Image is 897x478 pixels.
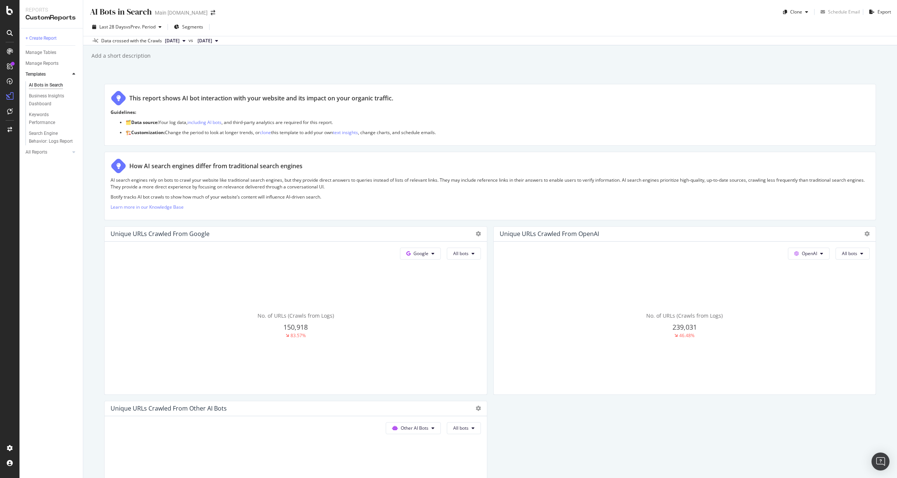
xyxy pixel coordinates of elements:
[878,9,891,15] div: Export
[500,230,599,238] div: Unique URLs Crawled from OpenAI
[131,129,165,136] strong: Customization:
[291,332,306,339] div: 83.57%
[333,129,358,136] a: text insights
[780,6,811,18] button: Clone
[126,24,156,30] span: vs Prev. Period
[211,10,215,15] div: arrow-right-arrow-left
[866,6,891,18] button: Export
[828,9,860,15] div: Schedule Email
[400,248,441,260] button: Google
[401,425,428,431] span: Other AI Bots
[162,36,189,45] button: [DATE]
[29,130,73,145] div: Search Engine Behavior: Logs Report
[447,248,481,260] button: All bots
[25,34,78,42] a: + Create Report
[29,81,63,89] div: AI Bots in Search
[155,9,208,16] div: Main [DOMAIN_NAME]
[29,111,71,127] div: Keywords Performance
[25,13,77,22] div: CustomReports
[260,129,271,136] a: clone
[283,323,308,332] span: 150,918
[29,81,78,89] a: AI Bots in Search
[101,37,162,44] div: Data crossed with the Crawls
[129,94,393,103] div: This report shows AI bot interaction with your website and its impact on your organic traffic.
[672,323,697,332] span: 239,031
[111,177,870,190] p: AI search engines rely on bots to crawl your website like traditional search engines, but they pr...
[131,119,159,125] strong: Data source:
[447,422,481,434] button: All bots
[25,148,70,156] a: All Reports
[198,37,212,44] span: 2025 Aug. 17th
[802,250,817,257] span: OpenAI
[25,70,46,78] div: Templates
[25,49,78,57] a: Manage Tables
[91,52,151,60] div: Add a short description
[836,248,870,260] button: All bots
[386,422,441,434] button: Other AI Bots
[195,36,221,45] button: [DATE]
[788,248,830,260] button: OpenAI
[29,92,78,108] a: Business Insights Dashboard
[25,70,70,78] a: Templates
[89,6,152,18] div: AI Bots in Search
[646,312,723,319] span: No. of URLs (Crawls from Logs)
[104,152,876,220] div: How AI search engines differ from traditional search enginesAI search engines rely on bots to cra...
[187,119,222,125] a: including AI bots
[171,21,206,33] button: Segments
[25,6,77,13] div: Reports
[129,162,302,170] div: How AI search engines differ from traditional search engines
[111,405,227,412] div: Unique URLs Crawled from Other AI Bots
[790,9,802,15] div: Clone
[182,24,203,30] span: Segments
[111,204,184,210] a: Learn more in our Knowledge Base
[104,84,876,146] div: This report shows AI bot interaction with your website and its impact on your organic traffic.Gui...
[89,21,165,33] button: Last 28 DaysvsPrev. Period
[111,109,136,115] strong: Guidelines:
[25,148,47,156] div: All Reports
[104,226,487,395] div: Unique URLs Crawled from GoogleGoogleAll botsNo. of URLs (Crawls from Logs)150,91883.57%
[413,250,428,257] span: Google
[189,37,195,44] span: vs
[453,250,469,257] span: All bots
[818,6,860,18] button: Schedule Email
[111,230,210,238] div: Unique URLs Crawled from Google
[842,250,857,257] span: All bots
[25,60,78,67] a: Manage Reports
[25,49,56,57] div: Manage Tables
[258,312,334,319] span: No. of URLs (Crawls from Logs)
[126,119,870,125] p: 🗂️ Your log data, , and third-party analytics are required for this report.
[111,194,870,200] p: Botify tracks AI bot crawls to show how much of your website’s content will influence AI-driven s...
[29,92,72,108] div: Business Insights Dashboard
[165,37,180,44] span: 2025 Sep. 14th
[872,453,890,471] div: Open Intercom Messenger
[493,226,876,395] div: Unique URLs Crawled from OpenAIOpenAIAll botsNo. of URLs (Crawls from Logs)239,03146.48%
[453,425,469,431] span: All bots
[679,332,695,339] div: 46.48%
[25,34,57,42] div: + Create Report
[29,130,78,145] a: Search Engine Behavior: Logs Report
[25,60,58,67] div: Manage Reports
[126,129,870,136] p: 🏗️ Change the period to look at longer trends, or this template to add your own , change charts, ...
[99,24,126,30] span: Last 28 Days
[29,111,78,127] a: Keywords Performance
